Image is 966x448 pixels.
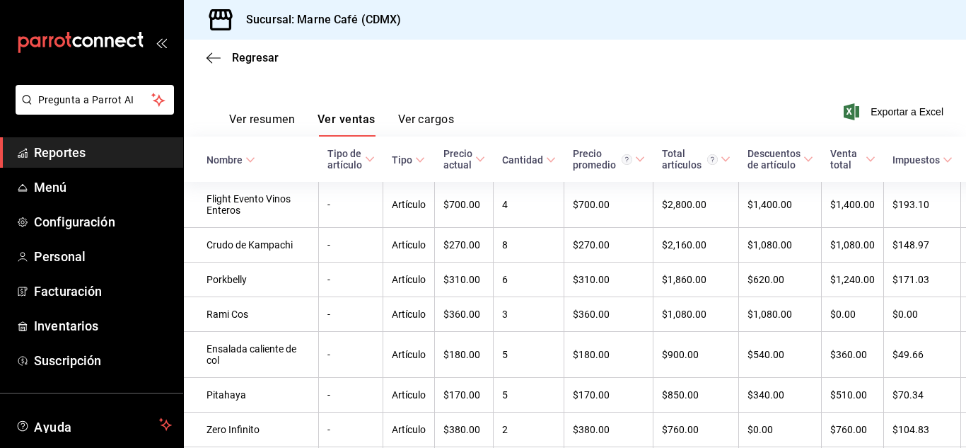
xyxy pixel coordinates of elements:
[34,178,172,197] span: Menú
[707,154,718,165] svg: El total artículos considera cambios de precios en los artículos así como costos adicionales por ...
[662,148,731,171] span: Total artículos
[435,182,494,228] td: $700.00
[318,113,376,137] button: Ver ventas
[435,297,494,332] td: $360.00
[156,37,167,48] button: open_drawer_menu
[34,247,172,266] span: Personal
[846,103,943,120] button: Exportar a Excel
[435,378,494,413] td: $170.00
[653,332,739,378] td: $900.00
[884,182,961,228] td: $193.10
[319,182,383,228] td: -
[319,332,383,378] td: -
[319,228,383,263] td: -
[443,148,472,171] div: Precio actual
[229,113,295,137] button: Ver resumen
[494,332,564,378] td: 5
[184,413,319,447] td: Zero Infinito
[494,182,564,228] td: 4
[392,154,412,166] div: Tipo
[739,332,822,378] td: $540.00
[494,228,564,263] td: 8
[573,148,632,171] div: Precio promedio
[822,378,884,413] td: $510.00
[435,332,494,378] td: $180.00
[653,263,739,297] td: $1,860.00
[892,154,940,166] div: Impuestos
[184,332,319,378] td: Ensalada caliente de col
[884,378,961,413] td: $70.34
[319,413,383,447] td: -
[319,263,383,297] td: -
[383,413,435,447] td: Artículo
[232,51,279,64] span: Regresar
[564,228,653,263] td: $270.00
[494,263,564,297] td: 6
[494,378,564,413] td: 5
[435,228,494,263] td: $270.00
[435,263,494,297] td: $310.00
[830,148,863,171] div: Venta total
[653,228,739,263] td: $2,160.00
[383,297,435,332] td: Artículo
[653,182,739,228] td: $2,800.00
[884,413,961,447] td: $104.83
[229,113,454,137] div: navigation tabs
[34,316,172,335] span: Inventarios
[884,297,961,332] td: $0.00
[34,282,172,301] span: Facturación
[184,182,319,228] td: Flight Evento Vinos Enteros
[34,416,153,433] span: Ayuda
[206,154,255,166] span: Nombre
[653,297,739,332] td: $1,080.00
[502,154,556,166] span: Cantidad
[739,297,822,332] td: $1,080.00
[206,154,243,166] div: Nombre
[184,297,319,332] td: Rami Cos
[206,51,279,64] button: Regresar
[573,148,645,171] span: Precio promedio
[892,154,953,166] span: Impuestos
[319,378,383,413] td: -
[327,148,362,171] div: Tipo de artículo
[383,378,435,413] td: Artículo
[822,332,884,378] td: $360.00
[383,182,435,228] td: Artículo
[564,413,653,447] td: $380.00
[653,413,739,447] td: $760.00
[502,154,543,166] div: Cantidad
[443,148,485,171] span: Precio actual
[319,297,383,332] td: -
[822,182,884,228] td: $1,400.00
[235,11,402,28] h3: Sucursal: Marne Café (CDMX)
[383,332,435,378] td: Artículo
[494,413,564,447] td: 2
[34,143,172,162] span: Reportes
[16,85,174,115] button: Pregunta a Parrot AI
[622,154,632,165] svg: Precio promedio = Total artículos / cantidad
[662,148,718,171] div: Total artículos
[184,263,319,297] td: Porkbelly
[383,228,435,263] td: Artículo
[564,297,653,332] td: $360.00
[564,378,653,413] td: $170.00
[10,103,174,117] a: Pregunta a Parrot AI
[327,148,375,171] span: Tipo de artículo
[398,113,455,137] button: Ver cargos
[34,212,172,231] span: Configuración
[184,228,319,263] td: Crudo de Kampachi
[494,297,564,332] td: 3
[822,228,884,263] td: $1,080.00
[822,297,884,332] td: $0.00
[884,332,961,378] td: $49.66
[822,263,884,297] td: $1,240.00
[739,378,822,413] td: $340.00
[884,228,961,263] td: $148.97
[564,332,653,378] td: $180.00
[822,413,884,447] td: $760.00
[884,263,961,297] td: $171.03
[564,263,653,297] td: $310.00
[739,413,822,447] td: $0.00
[747,148,801,171] div: Descuentos de artículo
